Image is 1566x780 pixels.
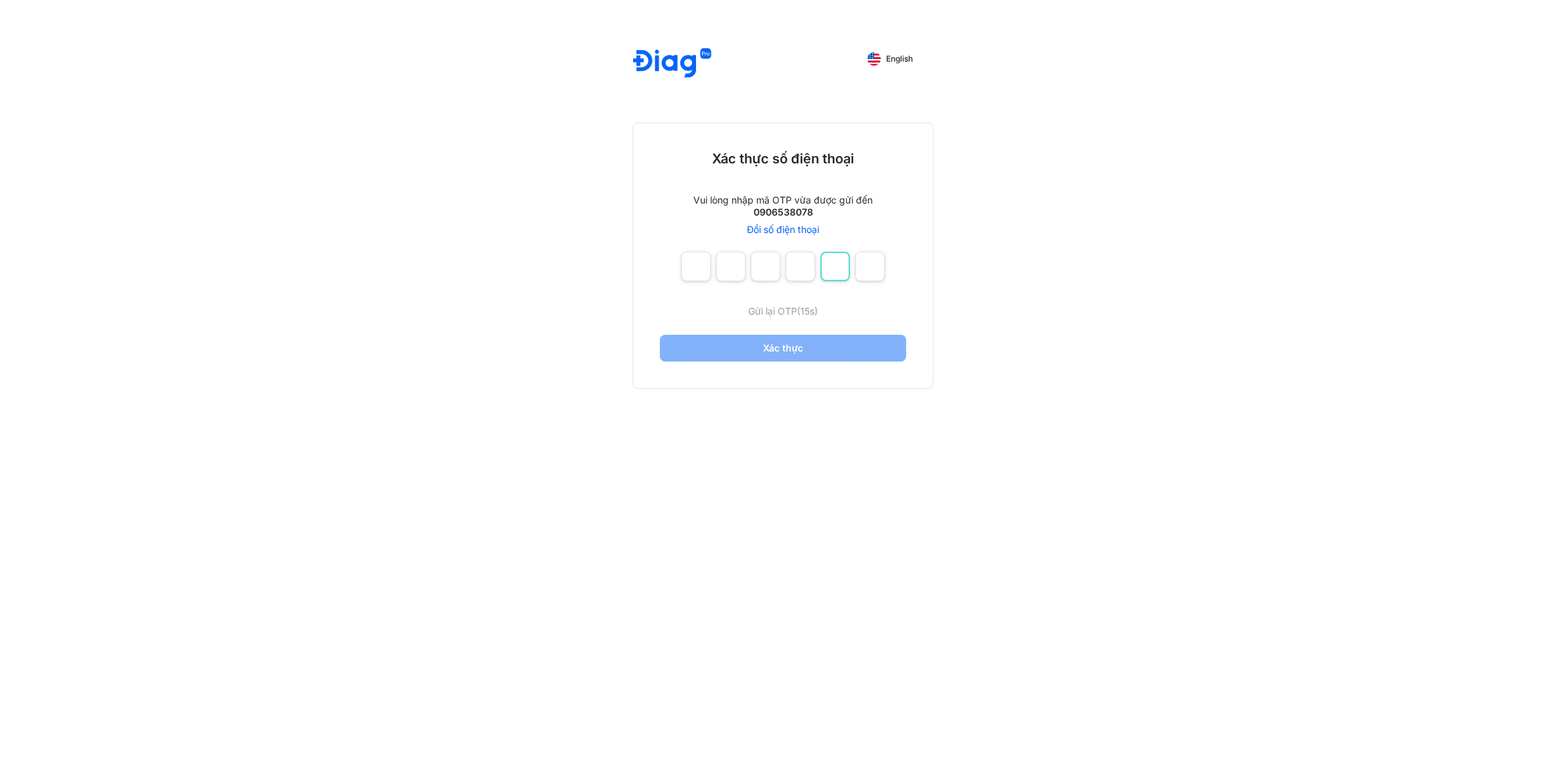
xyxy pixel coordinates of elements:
a: Đổi số điện thoại [747,224,819,236]
div: 0906538078 [754,206,813,218]
button: Xác thực [660,335,906,362]
button: English [858,48,922,70]
div: Vui lòng nhập mã OTP vừa được gửi đến [693,194,873,206]
img: logo [633,48,711,80]
img: English [867,52,881,66]
span: English [886,54,913,64]
div: Xác thực số điện thoại [712,150,854,167]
